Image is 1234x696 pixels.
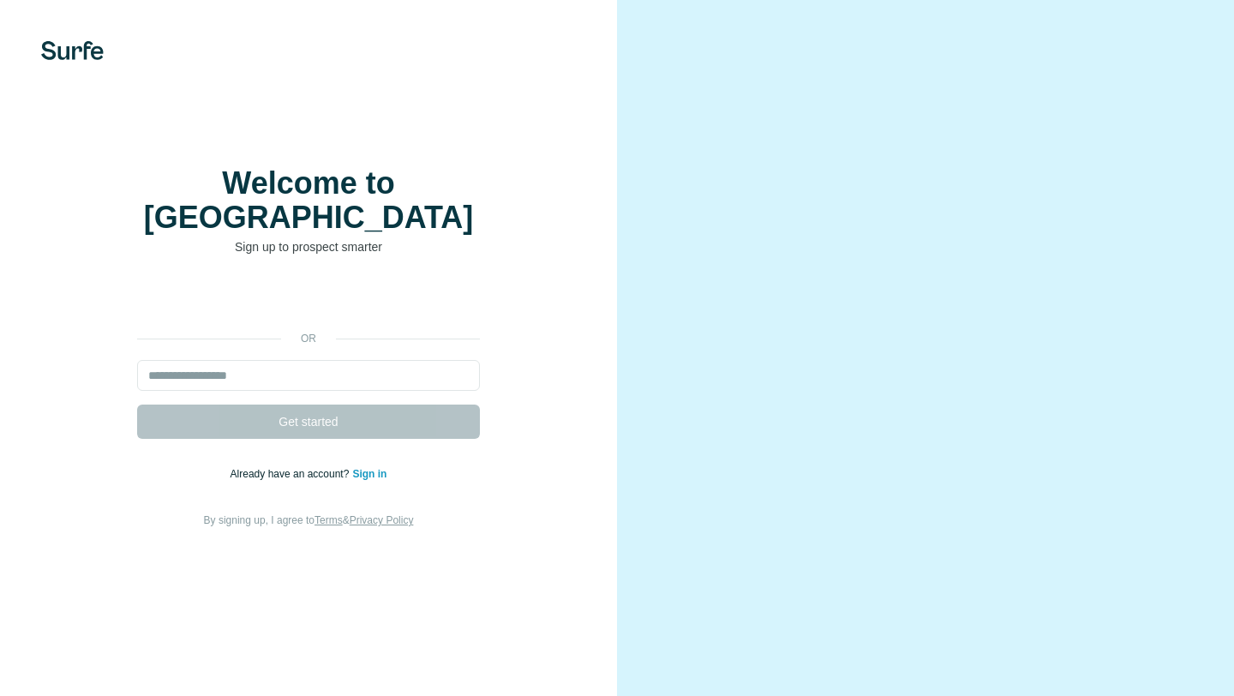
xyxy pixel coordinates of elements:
p: Sign up to prospect smarter [137,238,480,255]
p: or [281,331,336,346]
span: Already have an account? [231,468,353,480]
img: Surfe's logo [41,41,104,60]
iframe: Bouton "Se connecter avec Google" [129,281,488,319]
a: Terms [314,514,343,526]
span: By signing up, I agree to & [204,514,414,526]
a: Privacy Policy [350,514,414,526]
a: Sign in [352,468,386,480]
h1: Welcome to [GEOGRAPHIC_DATA] [137,166,480,235]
